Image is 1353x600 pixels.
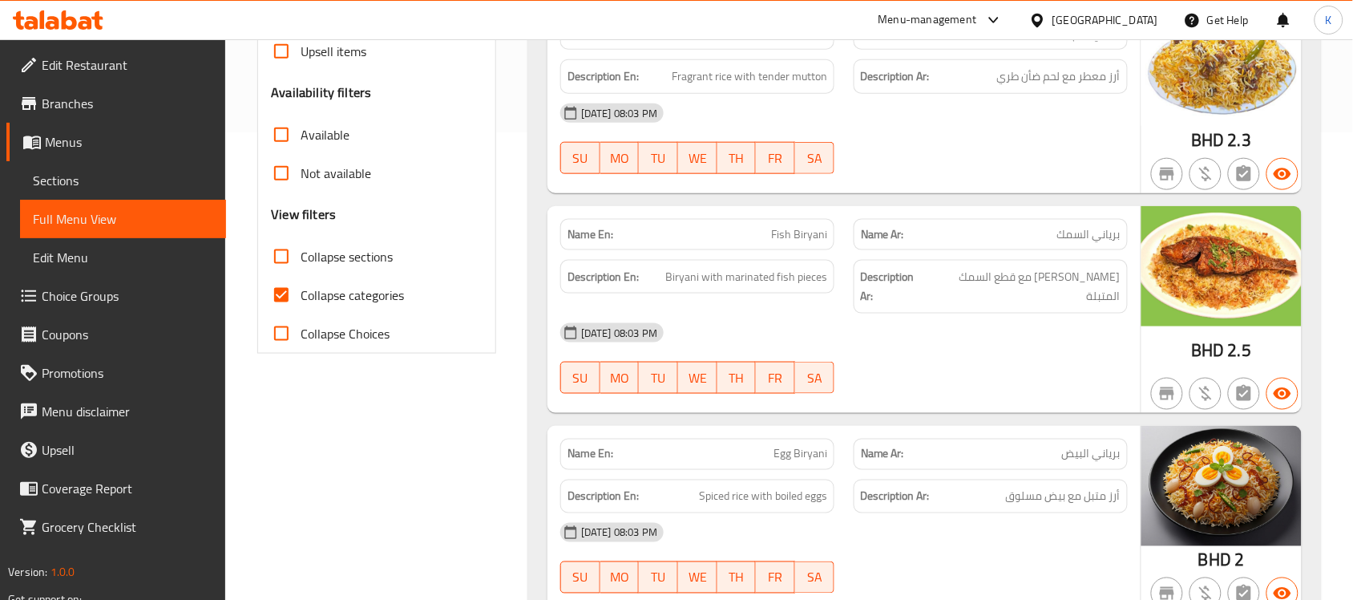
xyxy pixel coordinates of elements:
span: Promotions [42,363,213,383]
span: K [1326,11,1332,29]
span: TH [724,367,750,390]
span: WE [685,566,711,590]
button: Available [1266,158,1298,190]
button: FR [756,561,795,594]
button: SU [560,142,600,174]
span: SU [567,147,594,170]
span: Collapse Choices [301,324,390,343]
span: Coverage Report [42,479,213,498]
strong: Name Ar: [861,26,904,43]
button: WE [678,362,717,394]
a: Full Menu View [20,200,226,238]
button: Purchased item [1189,158,1222,190]
span: Sections [33,171,213,190]
button: SA [795,561,834,594]
strong: Name Ar: [861,446,904,463]
button: Not branch specific item [1151,158,1183,190]
span: TU [645,147,672,170]
span: Egg Biryani [773,446,827,463]
span: Fragrant rice with tender mutton [672,67,827,87]
span: FR [762,566,789,590]
button: MO [600,362,640,394]
span: 2.3 [1228,124,1251,156]
span: Collapse sections [301,247,393,266]
span: Biryani with marinated fish pieces [665,267,827,287]
span: [DATE] 08:03 PM [575,525,664,541]
button: TU [639,142,678,174]
div: Menu-management [878,10,977,30]
span: WE [685,147,711,170]
button: TH [717,142,757,174]
button: Not has choices [1228,378,1260,410]
strong: Description En: [567,487,639,507]
span: Spiced rice with boiled eggs [699,487,827,507]
span: Edit Menu [33,248,213,267]
strong: Description Ar: [861,487,930,507]
a: Coupons [6,315,226,354]
span: BHD [1192,334,1225,366]
button: WE [678,561,717,594]
img: mutton_biryani638904536280431265.jpg [1141,6,1302,126]
button: Not branch specific item [1151,378,1183,410]
span: Full Menu View [33,209,213,229]
span: SU [567,566,594,590]
strong: Name En: [567,26,613,43]
img: Fish_biryani638904536083490406.jpg [1141,206,1302,326]
span: Mutton Biryani [756,26,827,43]
button: SU [560,561,600,594]
h3: View filters [271,205,336,224]
span: FR [762,147,789,170]
button: FR [756,362,795,394]
span: 1.0.0 [50,561,75,582]
button: Not has choices [1228,158,1260,190]
a: Grocery Checklist [6,508,226,546]
a: Sections [20,161,226,200]
span: Choice Groups [42,286,213,306]
span: WE [685,367,711,390]
button: MO [600,561,640,594]
a: Edit Restaurant [6,46,226,84]
button: TU [639,561,678,594]
span: Available [301,125,349,144]
strong: Description En: [567,67,639,87]
span: Edit Restaurant [42,55,213,75]
strong: Name Ar: [861,226,904,243]
strong: Name En: [567,446,613,463]
a: Upsell [6,431,226,469]
a: Branches [6,84,226,123]
strong: Description Ar: [861,67,930,87]
span: Not available [301,164,371,183]
strong: Description Ar: [861,267,927,306]
button: Available [1266,378,1298,410]
span: [DATE] 08:03 PM [575,326,664,341]
img: egg_Biryani638904536077688253.jpg [1141,426,1302,546]
button: TH [717,561,757,594]
a: Edit Menu [20,238,226,277]
button: SA [795,142,834,174]
span: أرز معطر مع لحم ضأن طري [997,67,1121,87]
a: Menu disclaimer [6,392,226,431]
a: Promotions [6,354,226,392]
span: برياني البيض [1062,446,1121,463]
button: FR [756,142,795,174]
div: [GEOGRAPHIC_DATA] [1052,11,1158,29]
button: TH [717,362,757,394]
span: Coupons [42,325,213,344]
span: SA [802,147,828,170]
span: 2 [1235,545,1245,576]
span: أرز متبل مع بيض مسلوق [1006,487,1121,507]
strong: Description En: [567,267,639,287]
span: SA [802,367,828,390]
span: BHD [1192,124,1225,156]
span: MO [607,566,633,590]
span: Upsell [42,440,213,460]
span: 2.5 [1228,334,1251,366]
span: برياني السمك [1057,226,1121,243]
span: MO [607,367,633,390]
span: Collapse categories [301,286,404,305]
span: TH [724,566,750,590]
span: Upsell items [301,42,366,61]
button: SU [560,362,600,394]
span: TU [645,367,672,390]
span: Version: [8,561,47,582]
